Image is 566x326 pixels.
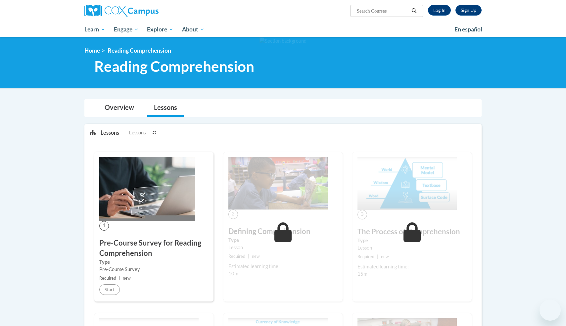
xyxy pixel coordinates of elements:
span: new [123,276,131,281]
span: | [377,254,378,259]
h3: Defining Comprehension [228,226,338,237]
span: 2 [228,210,238,219]
a: Lessons [147,99,184,117]
span: 15m [357,271,367,277]
label: Type [228,237,338,244]
button: Search [409,7,419,15]
div: Estimated learning time: [357,263,467,270]
div: Main menu [74,22,492,37]
span: 3 [357,210,367,219]
img: Course Image [99,157,195,221]
span: Required [99,276,116,281]
label: Type [357,237,467,244]
img: Section background [259,37,307,45]
span: | [119,276,120,281]
a: Home [84,47,100,54]
span: Required [357,254,374,259]
span: Explore [147,25,173,33]
div: Lesson [357,244,467,252]
p: Lessons [101,129,119,136]
span: En español [454,26,482,33]
span: Lessons [129,129,146,136]
a: About [178,22,209,37]
span: new [381,254,389,259]
span: Engage [114,25,139,33]
img: Course Image [228,157,328,210]
img: Cox Campus [84,5,159,17]
label: Type [99,258,209,266]
span: About [182,25,205,33]
iframe: Button to launch messaging window [540,300,561,321]
h3: The Process of Comprehension [357,227,467,237]
a: Overview [98,99,141,117]
div: Estimated learning time: [228,263,338,270]
span: 1 [99,221,109,231]
a: Engage [110,22,143,37]
a: En español [450,23,487,36]
a: Explore [143,22,178,37]
div: Pre-Course Survey [99,266,209,273]
a: Learn [80,22,110,37]
div: Lesson [228,244,338,251]
h3: Pre-Course Survey for Reading Comprehension [99,238,209,258]
span: Learn [84,25,105,33]
a: Cox Campus [84,5,210,17]
span: Reading Comprehension [108,47,171,54]
span: Reading Comprehension [94,58,254,75]
span: new [252,254,260,259]
input: Search Courses [356,7,409,15]
img: Course Image [357,157,457,210]
button: Start [99,284,120,295]
span: | [248,254,249,259]
a: Log In [428,5,451,16]
span: Required [228,254,245,259]
span: 10m [228,271,238,276]
a: Register [455,5,482,16]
